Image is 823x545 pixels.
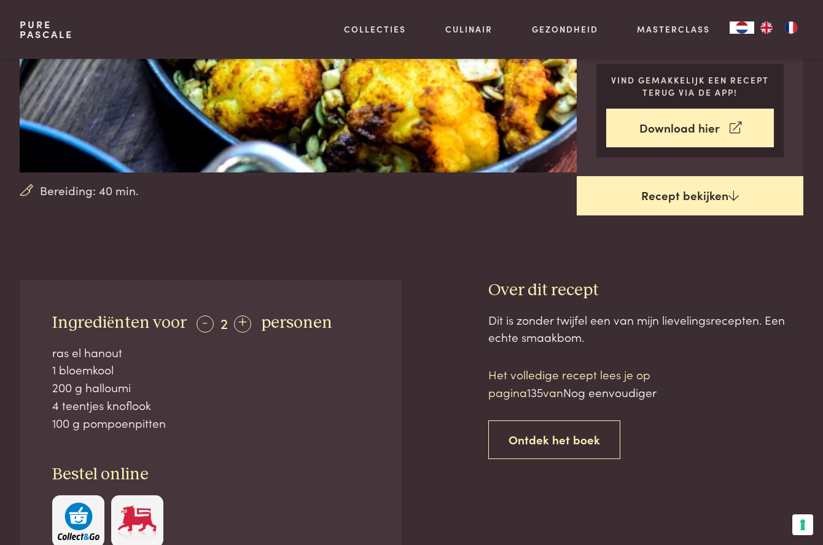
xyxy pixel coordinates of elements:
[488,420,620,459] a: Ontdek het boek
[730,21,754,34] div: Language
[730,21,803,34] aside: Language selected: Nederlands
[197,315,214,333] div: -
[532,23,598,36] a: Gezondheid
[488,311,803,346] div: Dit is zonder twijfel een van mijn lievelingsrecepten. Een echte smaakbom.
[445,23,493,36] a: Culinair
[563,384,657,400] span: Nog eenvoudiger
[52,396,369,414] div: 4 teentjes knoflook
[20,20,73,39] a: PurePascale
[52,344,369,361] div: ras el hanout
[52,464,369,485] h3: Bestel online
[220,312,228,333] span: 2
[116,503,158,540] img: Delhaize
[52,414,369,432] div: 100 g pompoenpitten
[779,21,803,34] a: FR
[344,23,406,36] a: Collecties
[40,182,139,199] span: Bereiding: 40 min.
[730,21,754,34] a: NL
[261,314,332,331] span: personen
[754,21,803,34] ul: Language list
[488,280,803,301] h3: Over dit recept
[754,21,779,34] a: EN
[792,514,813,535] button: Uw voorkeuren voor toestemming voor trackingtechnologieën
[606,109,774,147] a: Download hier
[234,315,251,333] div: +
[52,314,187,331] span: Ingrediënten voor
[637,23,710,36] a: Masterclass
[488,366,697,401] p: Het volledige recept lees je op pagina van
[577,176,803,215] a: Recept bekijken
[58,503,99,540] img: c308188babc36a3a401bcb5cb7e020f4d5ab42f7cacd8327e500463a43eeb86c.svg
[52,361,369,379] div: 1 bloemkool
[52,379,369,396] div: 200 g halloumi
[606,74,774,99] p: Vind gemakkelijk een recept terug via de app!
[527,384,543,400] span: 135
